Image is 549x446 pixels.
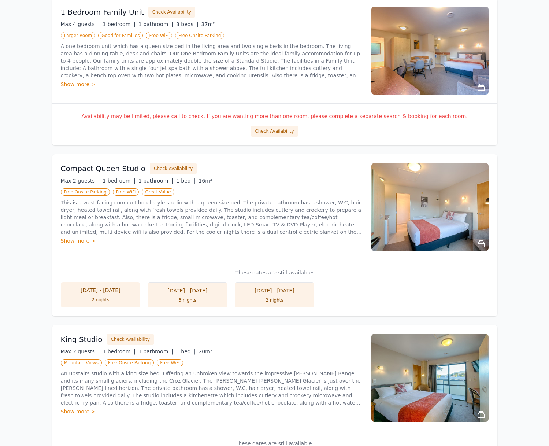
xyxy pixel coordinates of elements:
span: Max 4 guests | [61,21,100,27]
span: Larger Room [61,32,96,39]
span: 1 bed | [176,349,196,354]
span: 37m² [201,21,215,27]
button: Check Availability [150,163,197,174]
span: Great Value [142,188,174,196]
span: 1 bathroom | [138,178,173,184]
span: Mountain Views [61,359,102,366]
button: Check Availability [148,7,195,18]
span: 16m² [199,178,212,184]
div: Show more > [61,237,363,244]
span: 1 bedroom | [103,178,136,184]
span: 1 bathroom | [138,21,173,27]
div: 2 nights [242,297,307,303]
p: These dates are still available: [61,269,489,276]
span: 1 bedroom | [103,21,136,27]
h3: King Studio [61,334,103,344]
span: 3 beds | [176,21,199,27]
span: 1 bed | [176,178,196,184]
span: Free WiFi [113,188,139,196]
span: 20m² [199,349,212,354]
p: This is a west facing compact hotel style studio with a queen size bed. The private bathroom has ... [61,199,363,236]
div: Show more > [61,81,363,88]
span: 1 bathroom | [138,349,173,354]
h3: 1 Bedroom Family Unit [61,7,144,17]
span: Free Onsite Parking [105,359,154,366]
button: Check Availability [251,126,298,137]
button: Check Availability [107,334,154,345]
div: Show more > [61,408,363,415]
p: An upstairs studio with a king size bed. Offering an unbroken view towards the impressive [PERSON... [61,370,363,406]
div: [DATE] - [DATE] [155,287,220,294]
div: [DATE] - [DATE] [242,287,307,294]
div: 2 nights [68,297,133,303]
h3: Compact Queen Studio [61,163,146,174]
span: Free Onsite Parking [175,32,224,39]
p: A one bedroom unit which has a queen size bed in the living area and two single beds in the bedro... [61,43,363,79]
span: Max 2 guests | [61,349,100,354]
div: [DATE] - [DATE] [68,287,133,294]
div: 3 nights [155,297,220,303]
span: 1 bedroom | [103,349,136,354]
span: Free WiFi [157,359,183,366]
span: Free Onsite Parking [61,188,110,196]
span: Max 2 guests | [61,178,100,184]
span: Free WiFi [146,32,172,39]
span: Good for Families [98,32,143,39]
p: Availability may be limited, please call to check. If you are wanting more than one room, please ... [61,113,489,120]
